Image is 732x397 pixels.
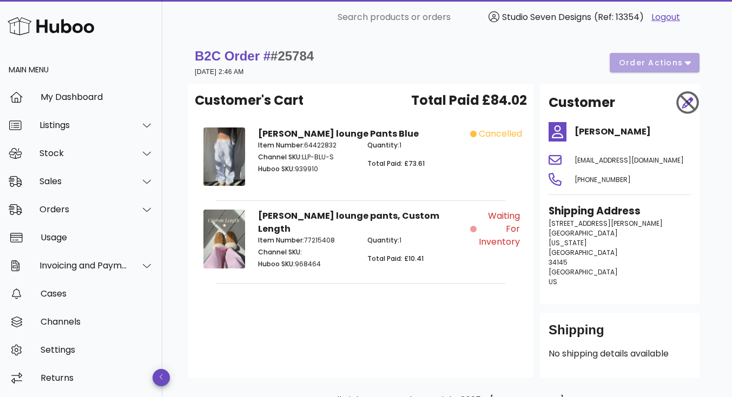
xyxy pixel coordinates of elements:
[549,321,691,347] div: Shipping
[258,259,354,269] p: 968464
[479,127,522,140] span: cancelled
[549,219,663,228] span: [STREET_ADDRESS][PERSON_NAME]
[258,235,354,245] p: 77215408
[651,11,680,24] a: Logout
[41,345,154,355] div: Settings
[549,204,691,219] h3: Shipping Address
[549,93,615,112] h2: Customer
[549,258,568,267] span: 34145
[367,235,464,245] p: 1
[549,238,587,247] span: [US_STATE]
[258,152,302,162] span: Channel SKU:
[195,68,244,76] small: [DATE] 2:46 AM
[203,127,245,186] img: Product Image
[411,91,527,110] span: Total Paid £84.02
[271,49,314,63] span: #25784
[39,204,128,214] div: Orders
[367,140,464,150] p: 1
[367,254,424,263] span: Total Paid: £10.41
[258,210,439,235] strong: [PERSON_NAME] lounge pants, Custom Length
[41,373,154,383] div: Returns
[502,11,591,23] span: Studio Seven Designs
[549,248,618,257] span: [GEOGRAPHIC_DATA]
[258,164,354,174] p: 939910
[549,228,618,238] span: [GEOGRAPHIC_DATA]
[41,92,154,102] div: My Dashboard
[367,235,399,245] span: Quantity:
[258,164,295,173] span: Huboo SKU:
[203,210,245,268] img: Product Image
[258,247,302,257] span: Channel SKU:
[367,159,425,168] span: Total Paid: £73.61
[575,125,691,138] h4: [PERSON_NAME]
[549,267,618,277] span: [GEOGRAPHIC_DATA]
[39,176,128,186] div: Sales
[41,288,154,299] div: Cases
[258,140,304,150] span: Item Number:
[258,127,419,140] strong: [PERSON_NAME] lounge Pants Blue
[258,152,354,162] p: LLP-BLU-S
[195,91,304,110] span: Customer's Cart
[41,232,154,243] div: Usage
[367,140,399,150] span: Quantity:
[39,260,128,271] div: Invoicing and Payments
[594,11,644,23] span: (Ref: 13354)
[8,15,94,38] img: Huboo Logo
[575,156,684,165] span: [EMAIL_ADDRESS][DOMAIN_NAME]
[258,140,354,150] p: 64422832
[549,277,557,286] span: US
[258,235,304,245] span: Item Number:
[195,49,314,63] strong: B2C Order #
[41,317,154,327] div: Channels
[549,347,691,360] p: No shipping details available
[575,175,631,184] span: [PHONE_NUMBER]
[479,210,520,248] span: Waiting for Inventory
[39,120,128,130] div: Listings
[258,259,295,268] span: Huboo SKU:
[39,148,128,158] div: Stock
